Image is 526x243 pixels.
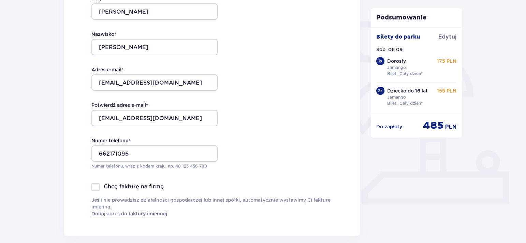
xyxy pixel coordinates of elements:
p: Numer telefonu, wraz z kodem kraju, np. 48 ​123 ​456 ​789 [91,163,218,169]
div: 1 x [376,57,384,65]
p: 155 PLN [437,87,456,94]
p: Dorosły [387,58,406,65]
p: Bilet „Cały dzień” [387,71,423,77]
p: Chcę fakturę na firmę [104,183,164,190]
p: Jamango [387,65,406,71]
p: Dziecko do 16 lat [387,87,428,94]
p: Sob. 06.09 [376,46,403,53]
label: Numer telefonu * [91,137,131,144]
a: Dodaj adres do faktury imiennej [91,210,167,217]
label: Nazwisko * [91,31,116,38]
label: Potwierdź adres e-mail * [91,102,148,109]
label: Adres e-mail * [91,66,123,73]
input: Adres e-mail [91,74,218,91]
a: Edytuj [438,33,456,41]
div: 2 x [376,87,384,95]
input: Imię [91,3,218,20]
p: Jeśli nie prowadzisz działalności gospodarczej lub innej spółki, automatycznie wystawimy Ci faktu... [91,197,333,217]
p: Bilet „Cały dzień” [387,100,423,106]
p: 485 [423,119,444,132]
input: Potwierdź adres e-mail [91,110,218,126]
p: Bilety do parku [376,33,420,41]
p: Jamango [387,94,406,100]
p: Do zapłaty : [376,123,404,130]
input: Numer telefonu [91,145,218,162]
p: PLN [445,123,456,131]
p: Podsumowanie [371,14,462,22]
p: 175 PLN [437,58,456,65]
input: Nazwisko [91,39,218,55]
